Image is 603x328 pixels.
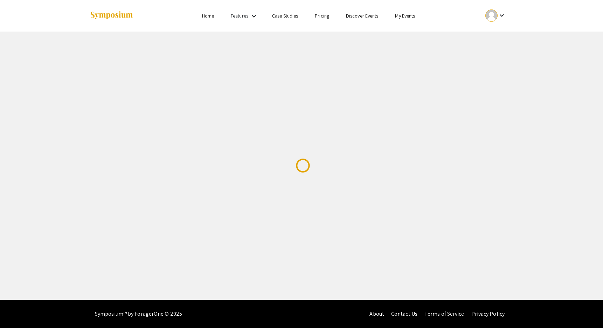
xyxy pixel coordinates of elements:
[90,11,133,20] img: Symposium by ForagerOne
[424,310,464,317] a: Terms of Service
[231,13,248,19] a: Features
[272,13,298,19] a: Case Studies
[478,8,513,24] button: Expand account dropdown
[369,310,384,317] a: About
[315,13,329,19] a: Pricing
[498,11,506,20] mat-icon: Expand account dropdown
[95,300,182,328] div: Symposium™ by ForagerOne © 2025
[471,310,505,317] a: Privacy Policy
[250,12,258,20] mat-icon: Expand Features list
[391,310,417,317] a: Contact Us
[346,13,379,19] a: Discover Events
[395,13,415,19] a: My Events
[202,13,214,19] a: Home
